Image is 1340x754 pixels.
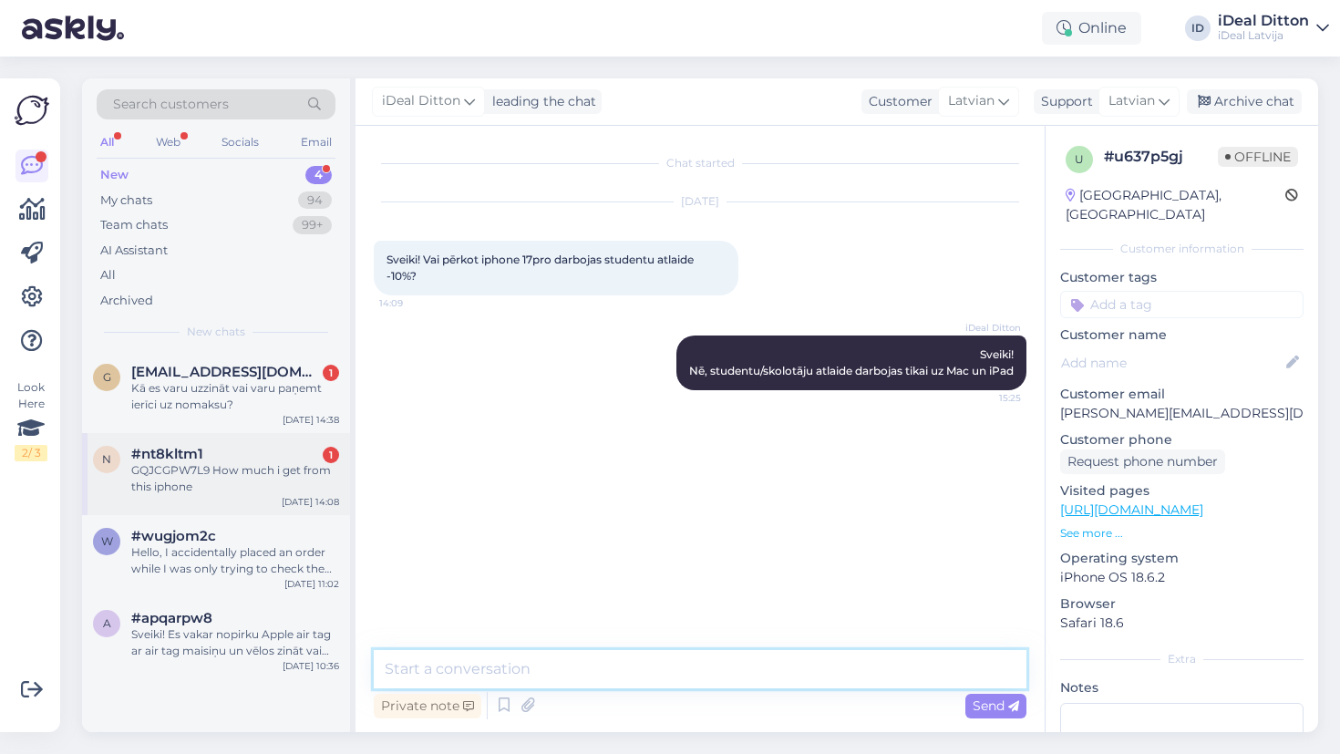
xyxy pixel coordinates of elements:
span: Offline [1218,147,1298,167]
div: All [97,130,118,154]
div: Team chats [100,216,168,234]
div: 1 [323,365,339,381]
div: 94 [298,191,332,210]
span: #apqarpw8 [131,610,212,626]
a: iDeal DittoniDeal Latvija [1218,14,1329,43]
span: iDeal Ditton [953,321,1021,335]
div: [DATE] 14:08 [282,495,339,509]
div: Archived [100,292,153,310]
span: #wugjom2c [131,528,216,544]
div: Web [152,130,184,154]
p: Browser [1060,594,1304,614]
p: Operating system [1060,549,1304,568]
div: Support [1034,92,1093,111]
p: [PERSON_NAME][EMAIL_ADDRESS][DOMAIN_NAME] [1060,404,1304,423]
div: My chats [100,191,152,210]
p: iPhone OS 18.6.2 [1060,568,1304,587]
p: Customer name [1060,325,1304,345]
div: 4 [305,166,332,184]
div: Customer information [1060,241,1304,257]
span: 14:09 [379,296,448,310]
div: Sveiki! Es vakar nopirku Apple air tag ar air tag maisiņu un vēlos zināt vai varu atdot, nav atta... [131,626,339,659]
a: [URL][DOMAIN_NAME] [1060,501,1203,518]
div: Hello, I accidentally placed an order while I was only trying to check the delivery date. Could y... [131,544,339,577]
div: 99+ [293,216,332,234]
input: Add name [1061,353,1283,373]
div: Socials [218,130,263,154]
span: g [103,370,111,384]
span: Search customers [113,95,229,114]
div: Request phone number [1060,449,1225,474]
div: # u637p5gj [1104,146,1218,168]
span: Latvian [948,91,995,111]
div: All [100,266,116,284]
div: AI Assistant [100,242,168,260]
span: New chats [187,324,245,340]
div: 1 [323,447,339,463]
p: See more ... [1060,525,1304,542]
p: Visited pages [1060,481,1304,501]
p: Customer phone [1060,430,1304,449]
span: 15:25 [953,391,1021,405]
div: Kā es varu uzzināt vai varu paņemt ierīci uz nomaksu? [131,380,339,413]
input: Add a tag [1060,291,1304,318]
div: ID [1185,15,1211,41]
div: [GEOGRAPHIC_DATA], [GEOGRAPHIC_DATA] [1066,186,1285,224]
p: Notes [1060,678,1304,697]
div: [DATE] 11:02 [284,577,339,591]
div: Private note [374,694,481,718]
span: a [103,616,111,630]
div: [DATE] [374,193,1026,210]
span: Latvian [1108,91,1155,111]
span: w [101,534,113,548]
p: Customer email [1060,385,1304,404]
div: leading the chat [485,92,596,111]
img: Askly Logo [15,93,49,128]
p: Safari 18.6 [1060,614,1304,633]
span: Sveiki! Vai pērkot iphone 17pro darbojas studentu atlaide -10%? [387,253,696,283]
p: Customer tags [1060,268,1304,287]
div: New [100,166,129,184]
div: [DATE] 10:36 [283,659,339,673]
div: [DATE] 14:38 [283,413,339,427]
span: n [102,452,111,466]
div: Online [1042,12,1141,45]
div: Look Here [15,379,47,461]
span: iDeal Ditton [382,91,460,111]
div: iDeal Ditton [1218,14,1309,28]
div: iDeal Latvija [1218,28,1309,43]
div: Extra [1060,651,1304,667]
div: Email [297,130,335,154]
span: u [1075,152,1084,166]
div: Archive chat [1187,89,1302,114]
span: Send [973,697,1019,714]
div: Customer [861,92,933,111]
div: 2 / 3 [15,445,47,461]
span: #nt8kltm1 [131,446,203,462]
div: GQJCGPW7L9 How much i get from this iphone [131,462,339,495]
div: Chat started [374,155,1026,171]
span: glorija237@gmail.com [131,364,321,380]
